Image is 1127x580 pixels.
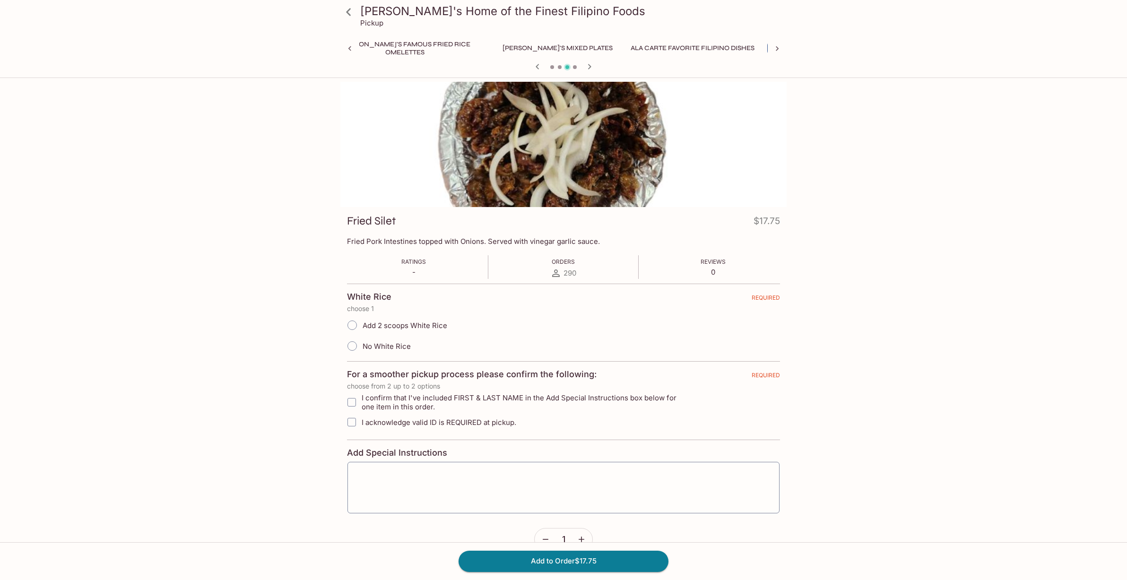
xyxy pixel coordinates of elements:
[347,237,780,246] p: Fried Pork Intestines topped with Onions. Served with vinegar garlic sauce.
[625,42,760,55] button: Ala Carte Favorite Filipino Dishes
[347,214,396,228] h3: Fried Silet
[752,372,780,382] span: REQUIRED
[767,42,856,55] button: Popular Fried Dishes
[347,292,391,302] h4: White Rice
[754,214,780,232] h4: $17.75
[360,18,383,27] p: Pickup
[401,258,426,265] span: Ratings
[497,42,618,55] button: [PERSON_NAME]'s Mixed Plates
[347,369,597,380] h4: For a smoother pickup process please confirm the following:
[362,418,516,427] span: I acknowledge valid ID is REQUIRED at pickup.
[701,258,726,265] span: Reviews
[701,268,726,277] p: 0
[360,4,783,18] h3: [PERSON_NAME]'s Home of the Finest Filipino Foods
[459,551,668,571] button: Add to Order$17.75
[562,534,565,545] span: 1
[347,305,780,312] p: choose 1
[362,393,689,411] span: I confirm that I've included FIRST & LAST NAME in the Add Special Instructions box below for one ...
[340,82,787,207] div: Fried Silet
[363,342,411,351] span: No White Rice
[320,42,490,55] button: [PERSON_NAME]'s Famous Fried Rice Omelettes
[752,294,780,305] span: REQUIRED
[401,268,426,277] p: -
[347,382,780,390] p: choose from 2 up to 2 options
[563,268,576,277] span: 290
[347,448,780,458] h4: Add Special Instructions
[552,258,575,265] span: Orders
[363,321,447,330] span: Add 2 scoops White Rice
